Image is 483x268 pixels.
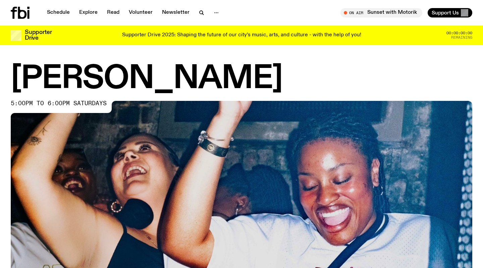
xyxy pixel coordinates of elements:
[25,30,52,41] h3: Supporter Drive
[125,8,157,17] a: Volunteer
[11,64,472,94] h1: [PERSON_NAME]
[11,101,107,106] span: 5:00pm to 6:00pm saturdays
[158,8,194,17] a: Newsletter
[43,8,74,17] a: Schedule
[75,8,102,17] a: Explore
[428,8,472,17] button: Support Us
[446,31,472,35] span: 00:00:00:00
[432,10,459,16] span: Support Us
[103,8,123,17] a: Read
[451,36,472,39] span: Remaining
[340,8,422,17] button: On AirSunset with Motorik
[122,32,361,38] p: Supporter Drive 2025: Shaping the future of our city’s music, arts, and culture - with the help o...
